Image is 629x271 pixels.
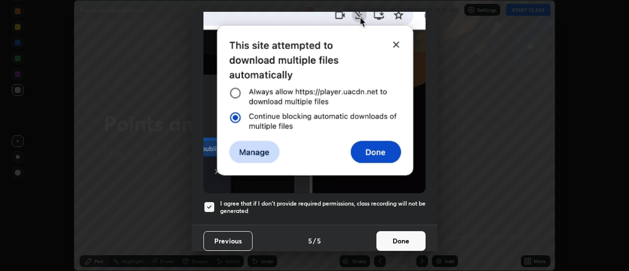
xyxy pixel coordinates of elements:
h4: 5 [317,236,321,246]
button: Done [376,231,426,251]
h4: / [313,236,316,246]
h5: I agree that if I don't provide required permissions, class recording will not be generated [220,200,426,215]
button: Previous [203,231,253,251]
h4: 5 [308,236,312,246]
